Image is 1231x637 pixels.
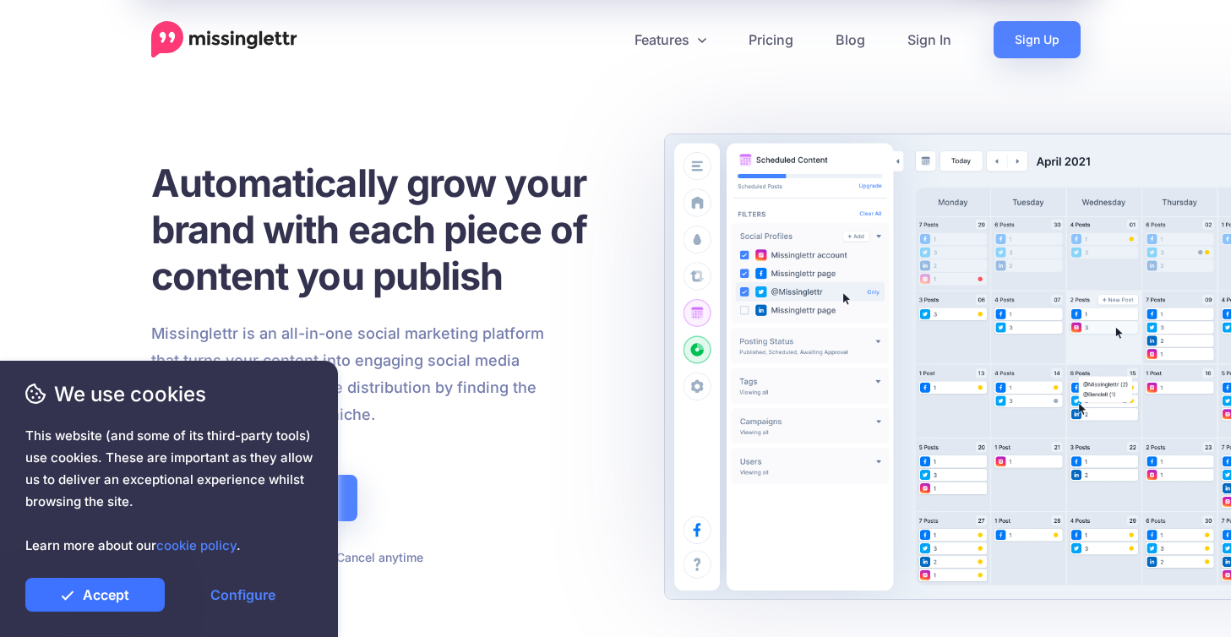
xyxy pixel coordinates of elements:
[156,537,237,553] a: cookie policy
[173,578,313,612] a: Configure
[151,21,297,58] a: Home
[814,21,886,58] a: Blog
[25,425,313,557] span: This website (and some of its third-party tools) use cookies. These are important as they allow u...
[613,21,727,58] a: Features
[25,379,313,409] span: We use cookies
[151,320,545,428] p: Missinglettr is an all-in-one social marketing platform that turns your content into engaging soc...
[727,21,814,58] a: Pricing
[886,21,972,58] a: Sign In
[320,547,423,568] li: Cancel anytime
[994,21,1081,58] a: Sign Up
[151,160,629,299] h1: Automatically grow your brand with each piece of content you publish
[25,578,165,612] a: Accept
